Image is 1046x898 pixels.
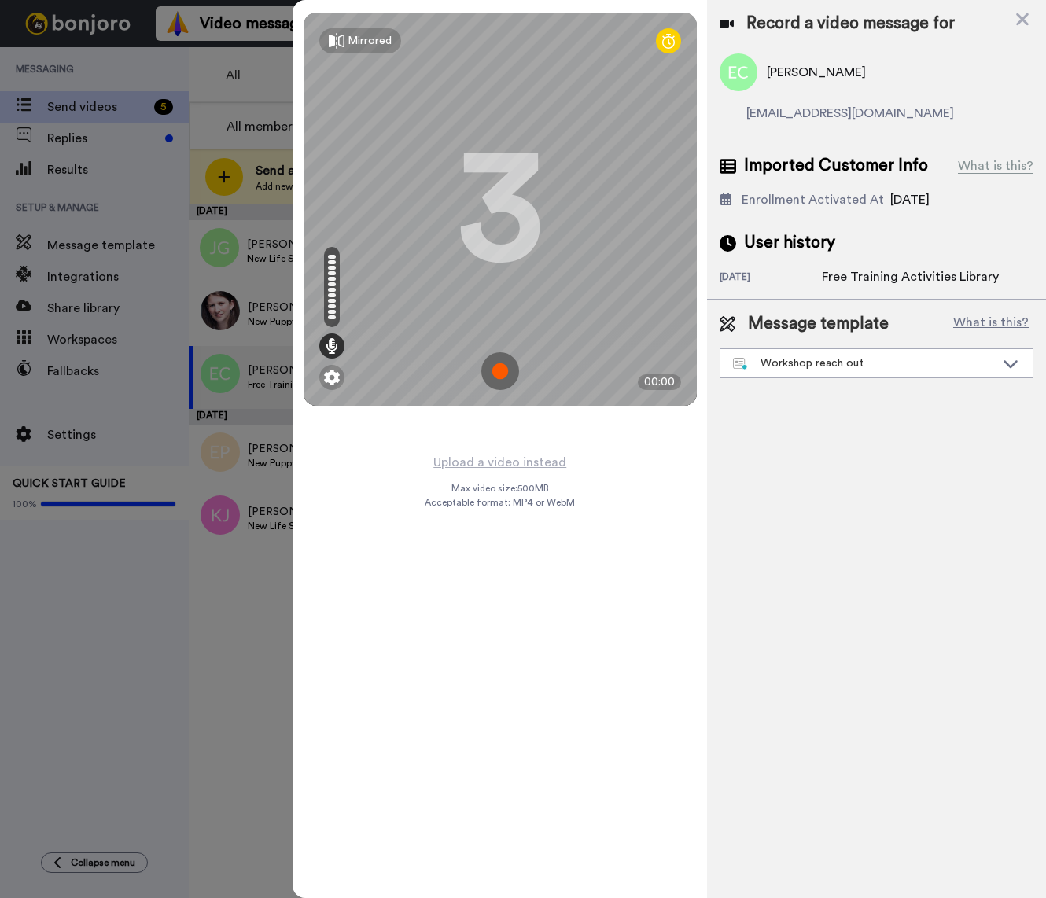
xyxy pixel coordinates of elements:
span: Imported Customer Info [744,154,928,178]
div: Free Training Activities Library [822,267,999,286]
img: ic_gear.svg [324,370,340,385]
button: What is this? [948,312,1033,336]
div: Workshop reach out [733,355,995,371]
span: User history [744,231,835,255]
span: [DATE] [890,193,930,206]
button: Upload a video instead [429,452,571,473]
div: Enrollment Activated At [742,190,884,209]
span: Acceptable format: MP4 or WebM [425,496,575,509]
img: nextgen-template.svg [733,358,748,370]
span: [EMAIL_ADDRESS][DOMAIN_NAME] [746,104,954,123]
span: Message template [748,312,889,336]
div: 3 [457,150,543,268]
div: [DATE] [720,271,822,286]
div: What is this? [958,156,1033,175]
img: ic_record_start.svg [481,352,519,390]
div: 00:00 [638,374,681,390]
span: Max video size: 500 MB [451,482,549,495]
